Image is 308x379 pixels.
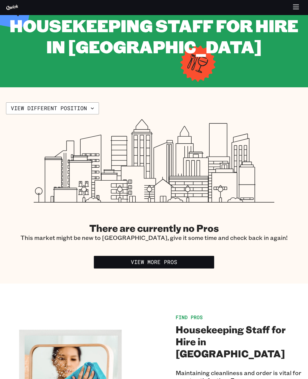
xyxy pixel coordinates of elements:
h2: There are currently no Pros [20,222,288,234]
button: View different position [6,103,99,115]
span: Find Pros [176,314,203,321]
h2: Housekeeping Staff for Hire in [GEOGRAPHIC_DATA] [176,324,302,360]
a: View More Pros [94,256,214,269]
span: Housekeeping Staff for Hire in [GEOGRAPHIC_DATA] [10,14,298,58]
p: This market might be new to [GEOGRAPHIC_DATA], give it some time and check back in again! [20,234,288,242]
